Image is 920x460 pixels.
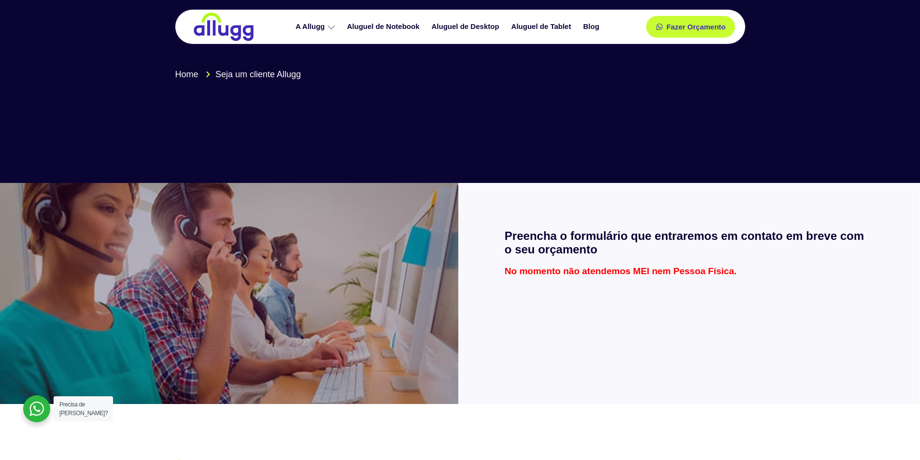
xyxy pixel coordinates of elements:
[59,401,108,417] span: Precisa de [PERSON_NAME]?
[291,18,342,35] a: A Allugg
[342,18,427,35] a: Aluguel de Notebook
[213,68,301,81] span: Seja um cliente Allugg
[427,18,507,35] a: Aluguel de Desktop
[507,18,579,35] a: Aluguel de Tablet
[505,229,874,257] h2: Preencha o formulário que entraremos em contato em breve com o seu orçamento
[578,18,606,35] a: Blog
[175,68,198,81] span: Home
[666,23,726,30] span: Fazer Orçamento
[505,285,874,358] iframe: Form 0
[192,12,255,42] img: locação de TI é Allugg
[505,266,874,276] p: No momento não atendemos MEI nem Pessoa Física.
[646,16,736,38] a: Fazer Orçamento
